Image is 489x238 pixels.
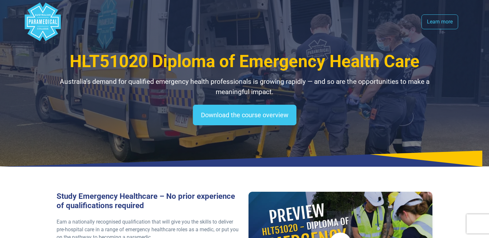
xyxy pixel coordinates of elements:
div: Australian Paramedical College [23,3,62,41]
p: Australia’s demand for qualified emergency health professionals is growing rapidly — and so are t... [57,77,433,97]
a: Download the course overview [193,105,296,125]
a: Learn more [421,14,458,29]
span: HLT51020 Diploma of Emergency Health Care [70,51,420,71]
h3: Study Emergency Healthcare – No prior experience of qualifications required [57,192,241,210]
